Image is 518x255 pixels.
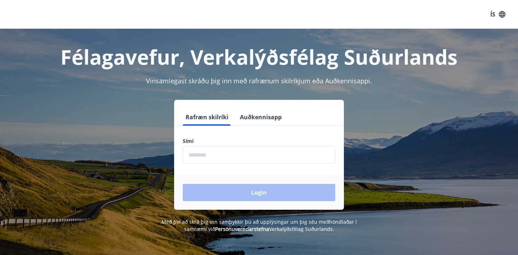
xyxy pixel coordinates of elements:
[9,43,509,70] h1: Félagavefur, Verkalýðsfélag Suðurlands
[162,218,357,232] span: Með því að skrá þig inn samþykkir þú að upplýsingar um þig séu meðhöndlaðar í samræmi við Verkalý...
[183,138,335,145] label: Sími
[146,76,372,85] span: Vinsamlegast skráðu þig inn með rafrænum skilríkjum eða Auðkennisappi.
[237,108,285,126] button: Auðkennisapp
[215,226,269,232] a: Persónuverndarstefna
[183,108,231,126] button: Rafræn skilríki
[486,8,509,21] button: ÍS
